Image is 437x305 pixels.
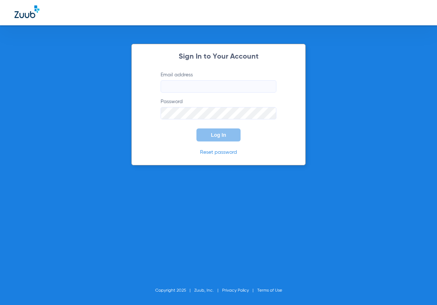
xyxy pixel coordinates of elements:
[161,80,276,93] input: Email address
[161,71,276,93] label: Email address
[14,5,39,18] img: Zuub Logo
[161,98,276,119] label: Password
[200,150,237,155] a: Reset password
[194,287,222,294] li: Zuub, Inc.
[161,107,276,119] input: Password
[257,288,282,293] a: Terms of Use
[222,288,249,293] a: Privacy Policy
[150,53,287,60] h2: Sign In to Your Account
[196,128,241,141] button: Log In
[155,287,194,294] li: Copyright 2025
[211,132,226,138] span: Log In
[401,270,437,305] iframe: Chat Widget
